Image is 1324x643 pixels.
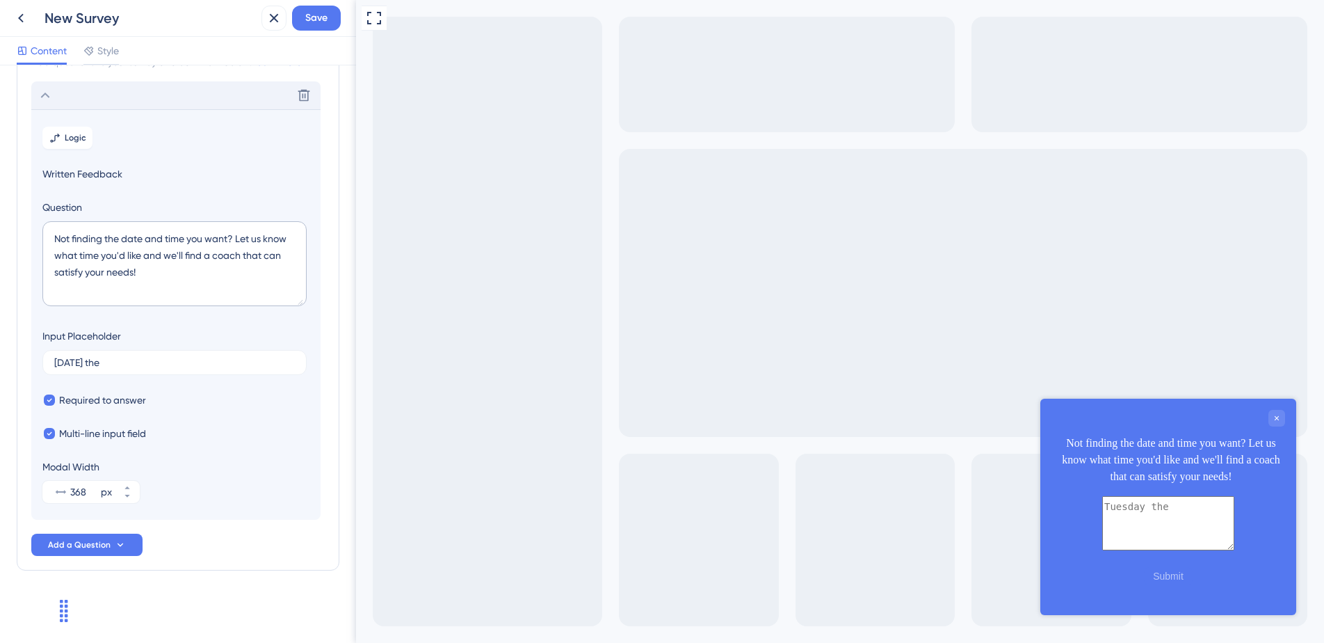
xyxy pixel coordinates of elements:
button: Add a Question [31,534,143,556]
div: Drag [53,590,75,632]
input: px [70,484,98,500]
div: Modal Width [42,459,140,475]
span: Style [97,42,119,59]
button: Logic [42,127,92,149]
textarea: Not finding the date and time you want? Let us know what time you'd like and we'll find a coach t... [42,221,307,306]
label: Question [42,199,309,216]
span: Logic [65,132,86,143]
span: Content [31,42,67,59]
span: Required to answer [59,392,146,408]
button: px [115,481,140,492]
span: Written Feedback [42,166,309,182]
div: Input Placeholder [42,328,121,344]
div: px [101,484,112,500]
input: Type a placeholder [54,358,295,367]
span: Save [305,10,328,26]
span: Add a Question [48,539,111,550]
button: px [115,492,140,503]
span: Multi-line input field [59,425,146,442]
iframe: UserGuiding Survey [684,399,940,615]
div: New Survey [45,8,256,28]
button: Save [292,6,341,31]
